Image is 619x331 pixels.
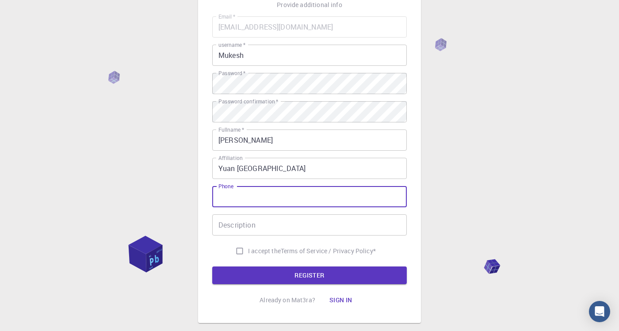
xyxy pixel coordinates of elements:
[322,291,359,309] button: Sign in
[218,126,244,133] label: Fullname
[218,41,245,49] label: username
[589,301,610,322] div: Open Intercom Messenger
[218,183,233,190] label: Phone
[218,98,278,105] label: Password confirmation
[218,13,235,20] label: Email
[281,247,376,255] p: Terms of Service / Privacy Policy *
[260,296,315,304] p: Already on Mat3ra?
[281,247,376,255] a: Terms of Service / Privacy Policy*
[218,69,245,77] label: Password
[277,0,342,9] p: Provide additional info
[218,154,242,162] label: Affiliation
[248,247,281,255] span: I accept the
[212,266,407,284] button: REGISTER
